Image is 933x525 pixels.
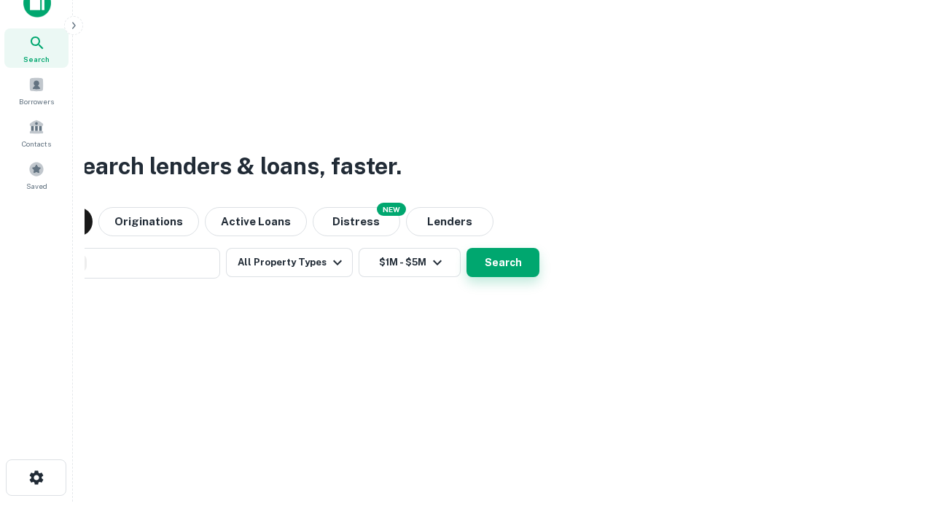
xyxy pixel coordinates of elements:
button: Originations [98,207,199,236]
button: Active Loans [205,207,307,236]
button: Search [466,248,539,277]
button: Search distressed loans with lien and other non-mortgage details. [313,207,400,236]
h3: Search lenders & loans, faster. [66,149,402,184]
button: Lenders [406,207,493,236]
div: NEW [377,203,406,216]
button: All Property Types [226,248,353,277]
iframe: Chat Widget [860,408,933,478]
span: Borrowers [19,96,54,107]
button: $1M - $5M [359,248,461,277]
a: Borrowers [4,71,69,110]
span: Saved [26,180,47,192]
a: Contacts [4,113,69,152]
span: Contacts [22,138,51,149]
a: Search [4,28,69,68]
span: Search [23,53,50,65]
a: Saved [4,155,69,195]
